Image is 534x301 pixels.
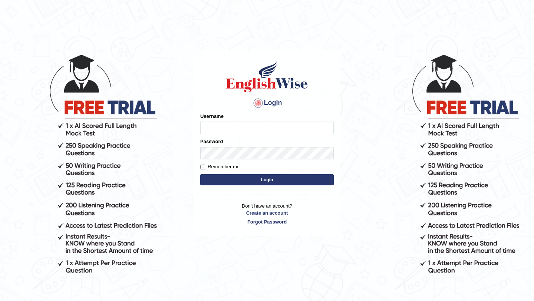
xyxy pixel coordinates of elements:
[200,202,334,225] p: Don't have an account?
[200,97,334,109] h4: Login
[200,163,240,171] label: Remember me
[200,218,334,225] a: Forgot Password
[225,60,309,93] img: Logo of English Wise sign in for intelligent practice with AI
[200,209,334,216] a: Create an account
[200,174,334,185] button: Login
[200,165,205,169] input: Remember me
[200,138,223,145] label: Password
[200,113,224,120] label: Username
